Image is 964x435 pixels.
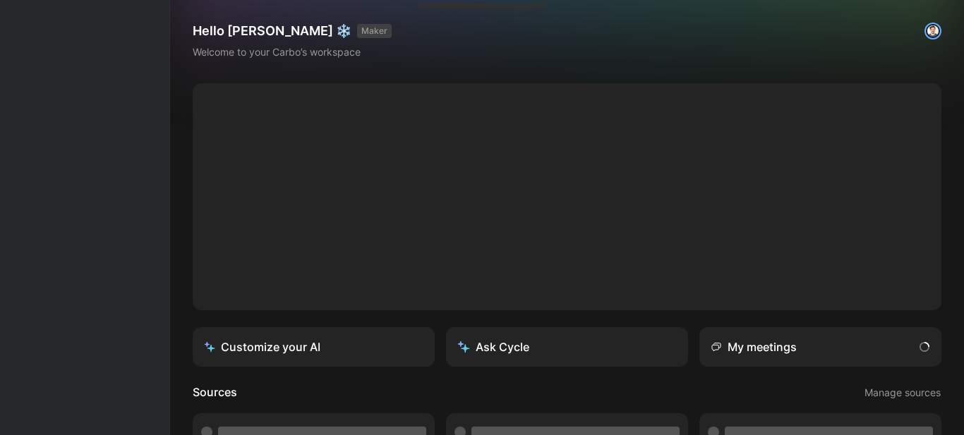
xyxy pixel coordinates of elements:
[711,338,797,355] div: My meetings
[864,384,941,402] button: Manage sources
[457,338,529,355] div: Ask Cycle
[193,384,237,402] h2: Sources
[926,24,940,38] img: avatar
[446,327,688,367] button: Ask Cycle
[864,384,941,401] span: Manage sources
[357,24,392,38] button: MAKER
[204,338,320,355] div: Customize your AI
[193,23,392,39] h1: Hello [PERSON_NAME] ❄️
[193,44,392,61] div: Welcome to your Carbo’s workspace
[193,327,435,367] a: Customize your AI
